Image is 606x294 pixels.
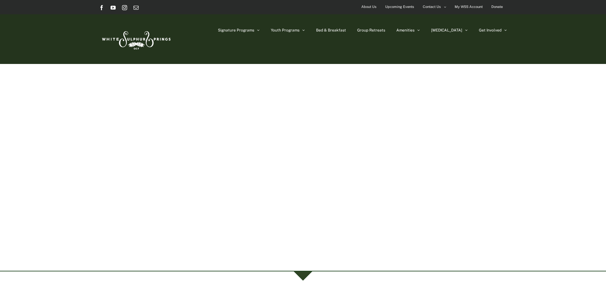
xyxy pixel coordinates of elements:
[396,28,415,32] span: Amenities
[491,2,503,11] span: Donate
[316,28,346,32] span: Bed & Breakfast
[385,2,414,11] span: Upcoming Events
[271,14,305,46] a: Youth Programs
[431,28,462,32] span: [MEDICAL_DATA]
[423,2,441,11] span: Contact Us
[99,24,172,54] img: White Sulphur Springs Logo
[271,28,299,32] span: Youth Programs
[218,14,260,46] a: Signature Programs
[396,14,420,46] a: Amenities
[431,14,468,46] a: [MEDICAL_DATA]
[361,2,377,11] span: About Us
[133,5,139,10] a: Email
[479,28,501,32] span: Get Involved
[218,14,507,46] nav: Main Menu
[111,5,116,10] a: YouTube
[357,28,385,32] span: Group Retreats
[218,28,254,32] span: Signature Programs
[99,5,104,10] a: Facebook
[479,14,507,46] a: Get Involved
[316,14,346,46] a: Bed & Breakfast
[122,5,127,10] a: Instagram
[357,14,385,46] a: Group Retreats
[455,2,483,11] span: My WSS Account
